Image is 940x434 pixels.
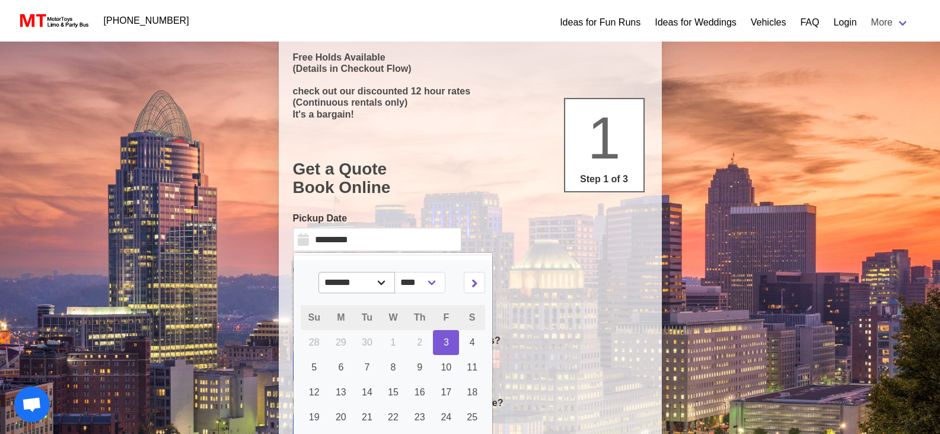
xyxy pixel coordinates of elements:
span: 30 [362,337,372,347]
span: 8 [391,362,396,372]
a: 17 [433,380,459,405]
label: Pickup Date [293,211,461,226]
a: Ideas for Fun Runs [560,15,641,30]
a: 13 [328,380,354,405]
p: check out our discounted 12 hour rates [293,85,648,97]
a: 8 [380,355,406,380]
span: 13 [336,387,346,397]
span: 16 [415,387,425,397]
a: 14 [354,380,380,405]
span: 24 [441,412,451,422]
a: 12 [301,380,328,405]
span: 14 [362,387,372,397]
span: 22 [388,412,399,422]
span: 11 [467,362,477,372]
a: 25 [459,405,485,430]
span: 9 [417,362,422,372]
span: M [337,312,345,322]
div: Open chat [14,387,50,422]
span: 12 [309,387,320,397]
span: 5 [311,362,317,372]
a: 5 [301,355,328,380]
span: S [469,312,476,322]
span: 10 [441,362,451,372]
a: 23 [406,405,434,430]
a: 15 [380,380,406,405]
a: 16 [406,380,434,405]
a: 19 [301,405,328,430]
p: It's a bargain! [293,109,648,120]
span: 28 [309,337,320,347]
img: MotorToys Logo [17,12,90,29]
a: FAQ [800,15,819,30]
a: [PHONE_NUMBER] [97,9,196,33]
span: 21 [362,412,372,422]
span: 29 [336,337,346,347]
span: Tu [362,312,372,322]
span: Th [414,312,426,322]
span: F [443,312,449,322]
span: 18 [467,387,477,397]
a: Vehicles [751,15,786,30]
a: More [864,11,916,34]
h1: Get a Quote Book Online [293,160,648,197]
a: Ideas for Weddings [655,15,737,30]
a: 22 [380,405,406,430]
a: 7 [354,355,380,380]
a: 4 [459,330,485,355]
p: Step 1 of 3 [570,172,639,186]
span: 6 [338,362,343,372]
span: 23 [415,412,425,422]
a: 20 [328,405,354,430]
a: 6 [328,355,354,380]
span: 15 [388,387,399,397]
span: 7 [364,362,369,372]
a: 9 [406,355,434,380]
p: (Details in Checkout Flow) [293,63,648,74]
a: 21 [354,405,380,430]
a: 24 [433,405,459,430]
span: W [388,312,397,322]
span: Su [308,312,320,322]
a: 11 [459,355,485,380]
span: 2 [417,337,422,347]
span: 1 [588,104,621,171]
a: 3 [433,330,459,355]
span: 19 [309,412,320,422]
p: (Continuous rentals only) [293,97,648,108]
a: Login [833,15,856,30]
p: Free Holds Available [293,52,648,63]
a: 10 [433,355,459,380]
span: 4 [470,337,475,347]
span: 17 [441,387,451,397]
span: 20 [336,412,346,422]
span: 3 [444,337,449,347]
a: 18 [459,380,485,405]
span: 25 [467,412,477,422]
span: 1 [391,337,396,347]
